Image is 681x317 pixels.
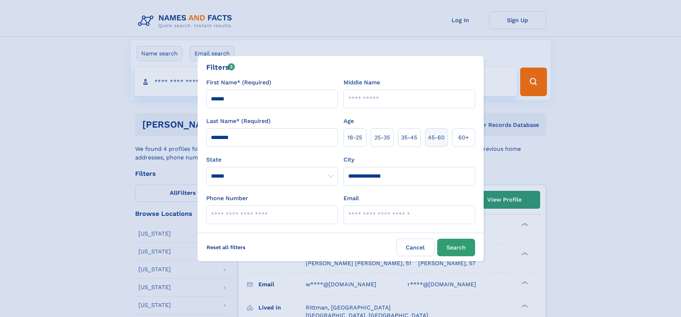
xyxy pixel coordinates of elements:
button: Search [437,239,475,256]
label: City [344,155,354,164]
span: 60+ [458,133,469,142]
span: 25‑35 [374,133,390,142]
label: Middle Name [344,78,380,87]
label: Last Name* (Required) [206,117,271,125]
div: Filters [206,62,235,73]
span: 35‑45 [401,133,417,142]
label: State [206,155,338,164]
label: Reset all filters [202,239,250,256]
label: First Name* (Required) [206,78,271,87]
span: 45‑60 [428,133,445,142]
label: Email [344,194,359,203]
label: Cancel [396,239,434,256]
label: Age [344,117,354,125]
span: 18‑25 [347,133,362,142]
label: Phone Number [206,194,248,203]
